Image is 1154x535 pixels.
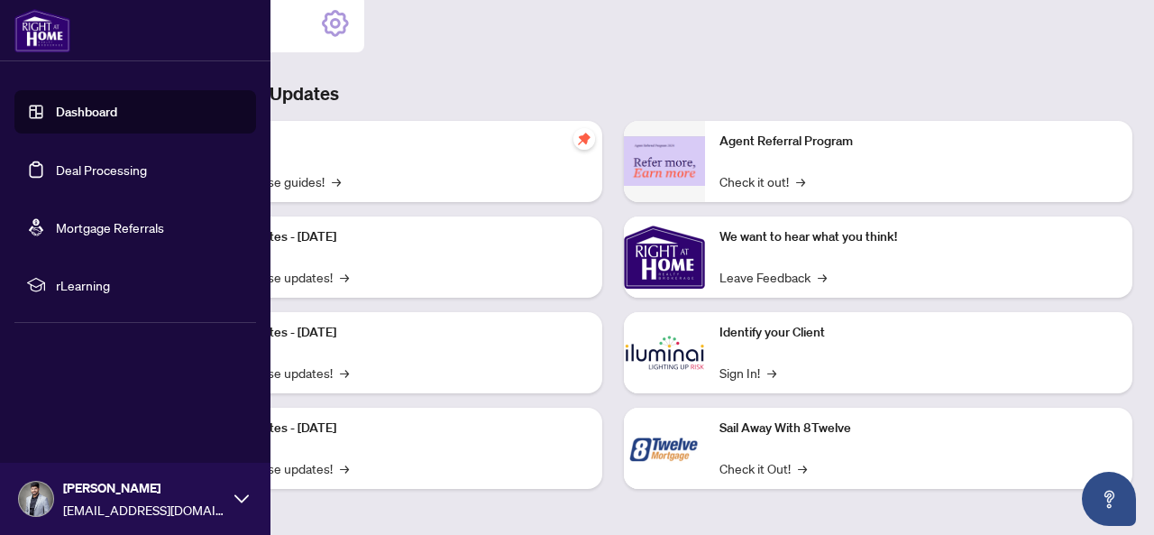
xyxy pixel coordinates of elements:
p: Self-Help [189,132,588,152]
a: Mortgage Referrals [56,219,164,235]
a: Leave Feedback→ [719,267,827,287]
img: Identify your Client [624,312,705,393]
a: Dashboard [56,104,117,120]
h3: Brokerage & Industry Updates [94,81,1132,106]
span: rLearning [56,275,243,295]
a: Check it Out!→ [719,458,807,478]
img: logo [14,9,70,52]
p: Agent Referral Program [719,132,1118,152]
span: → [798,458,807,478]
span: → [796,171,805,191]
span: [EMAIL_ADDRESS][DOMAIN_NAME] [63,500,225,520]
span: → [340,458,349,478]
span: → [340,363,349,383]
span: → [340,267,349,287]
p: Platform Updates - [DATE] [189,227,588,247]
span: pushpin [573,128,595,150]
a: Sign In!→ [719,363,776,383]
p: Sail Away With 8Twelve [719,419,1118,438]
p: Identify your Client [719,323,1118,343]
span: [PERSON_NAME] [63,478,225,498]
span: → [767,363,776,383]
img: Sail Away With 8Twelve [624,408,705,489]
span: → [818,267,827,287]
span: → [332,171,341,191]
a: Deal Processing [56,161,147,178]
img: Agent Referral Program [624,136,705,186]
p: Platform Updates - [DATE] [189,419,588,438]
img: We want to hear what you think! [624,217,705,298]
img: Profile Icon [19,482,53,516]
p: We want to hear what you think! [719,227,1118,247]
p: Platform Updates - [DATE] [189,323,588,343]
button: Open asap [1082,472,1136,526]
a: Check it out!→ [719,171,805,191]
